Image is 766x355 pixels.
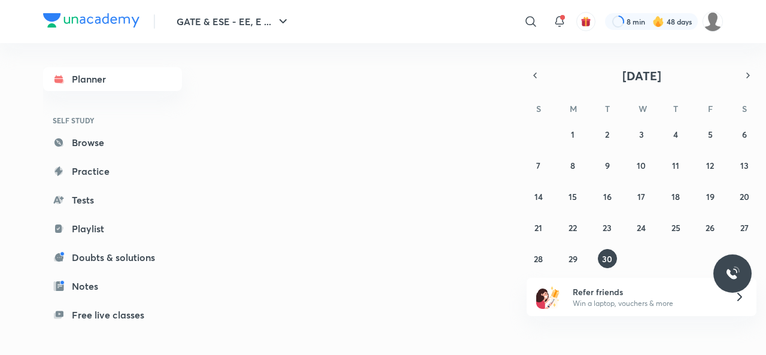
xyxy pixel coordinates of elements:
[742,103,747,114] abbr: Saturday
[639,103,647,114] abbr: Wednesday
[563,187,582,206] button: September 15, 2025
[603,222,612,233] abbr: September 23, 2025
[536,160,540,171] abbr: September 7, 2025
[735,187,754,206] button: September 20, 2025
[573,286,720,298] h6: Refer friends
[563,156,582,175] button: September 8, 2025
[534,253,543,265] abbr: September 28, 2025
[536,285,560,309] img: referral
[536,103,541,114] abbr: Sunday
[43,131,182,154] a: Browse
[735,156,754,175] button: September 13, 2025
[543,67,740,84] button: [DATE]
[639,129,644,140] abbr: September 3, 2025
[605,103,610,114] abbr: Tuesday
[652,16,664,28] img: streak
[571,129,574,140] abbr: September 1, 2025
[569,222,577,233] abbr: September 22, 2025
[622,68,661,84] span: [DATE]
[725,266,740,281] img: ttu
[673,103,678,114] abbr: Thursday
[735,218,754,237] button: September 27, 2025
[673,129,678,140] abbr: September 4, 2025
[605,160,610,171] abbr: September 9, 2025
[529,156,548,175] button: September 7, 2025
[666,218,685,237] button: September 25, 2025
[43,188,182,212] a: Tests
[43,159,182,183] a: Practice
[598,218,617,237] button: September 23, 2025
[632,125,651,144] button: September 3, 2025
[671,191,680,202] abbr: September 18, 2025
[637,191,645,202] abbr: September 17, 2025
[708,103,713,114] abbr: Friday
[701,218,720,237] button: September 26, 2025
[632,187,651,206] button: September 17, 2025
[563,218,582,237] button: September 22, 2025
[701,187,720,206] button: September 19, 2025
[569,253,577,265] abbr: September 29, 2025
[740,160,749,171] abbr: September 13, 2025
[706,191,715,202] abbr: September 19, 2025
[602,253,612,265] abbr: September 30, 2025
[632,156,651,175] button: September 10, 2025
[43,67,182,91] a: Planner
[603,191,612,202] abbr: September 16, 2025
[598,125,617,144] button: September 2, 2025
[701,156,720,175] button: September 12, 2025
[740,222,749,233] abbr: September 27, 2025
[706,160,714,171] abbr: September 12, 2025
[529,218,548,237] button: September 21, 2025
[637,160,646,171] abbr: September 10, 2025
[43,217,182,241] a: Playlist
[569,191,577,202] abbr: September 15, 2025
[529,187,548,206] button: September 14, 2025
[740,191,749,202] abbr: September 20, 2025
[666,125,685,144] button: September 4, 2025
[43,13,139,28] img: Company Logo
[598,156,617,175] button: September 9, 2025
[605,129,609,140] abbr: September 2, 2025
[570,103,577,114] abbr: Monday
[672,160,679,171] abbr: September 11, 2025
[706,222,715,233] abbr: September 26, 2025
[708,129,713,140] abbr: September 5, 2025
[701,125,720,144] button: September 5, 2025
[573,298,720,309] p: Win a laptop, vouchers & more
[563,125,582,144] button: September 1, 2025
[598,187,617,206] button: September 16, 2025
[637,222,646,233] abbr: September 24, 2025
[598,249,617,268] button: September 30, 2025
[735,125,754,144] button: September 6, 2025
[43,110,182,131] h6: SELF STUDY
[671,222,680,233] abbr: September 25, 2025
[666,156,685,175] button: September 11, 2025
[43,274,182,298] a: Notes
[534,222,542,233] abbr: September 21, 2025
[563,249,582,268] button: September 29, 2025
[632,218,651,237] button: September 24, 2025
[169,10,297,34] button: GATE & ESE - EE, E ...
[666,187,685,206] button: September 18, 2025
[742,129,747,140] abbr: September 6, 2025
[703,11,723,32] img: sawan Patel
[570,160,575,171] abbr: September 8, 2025
[43,303,182,327] a: Free live classes
[43,245,182,269] a: Doubts & solutions
[576,12,595,31] button: avatar
[534,191,543,202] abbr: September 14, 2025
[43,13,139,31] a: Company Logo
[529,249,548,268] button: September 28, 2025
[580,16,591,27] img: avatar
